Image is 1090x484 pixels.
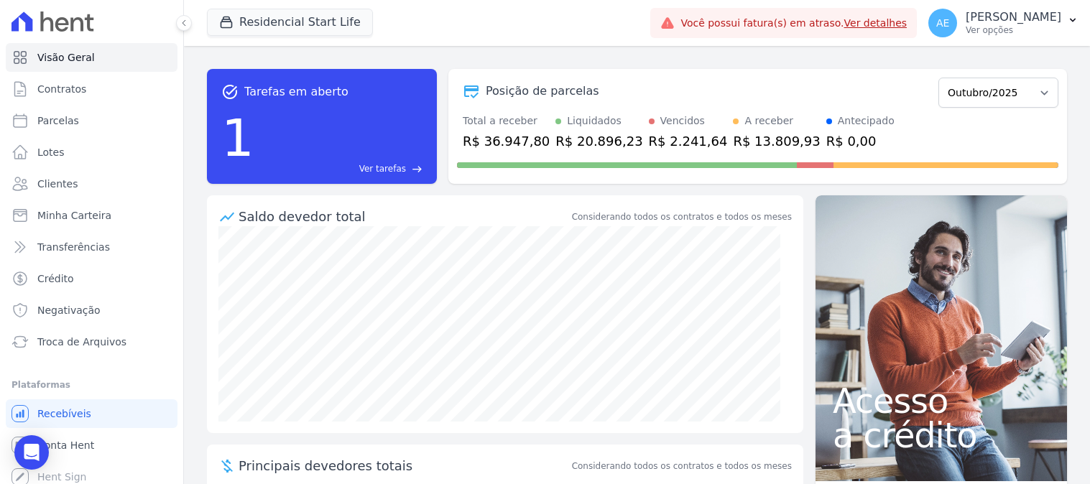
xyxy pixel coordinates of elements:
[680,16,907,31] span: Você possui fatura(s) em atraso.
[844,17,907,29] a: Ver detalhes
[966,10,1061,24] p: [PERSON_NAME]
[966,24,1061,36] p: Ver opções
[6,264,177,293] a: Crédito
[6,75,177,103] a: Contratos
[244,83,348,101] span: Tarefas em aberto
[37,406,91,421] span: Recebíveis
[6,399,177,428] a: Recebíveis
[567,113,622,129] div: Liquidados
[838,113,895,129] div: Antecipado
[833,418,1050,452] span: a crédito
[14,435,49,470] div: Open Intercom Messenger
[37,145,65,159] span: Lotes
[37,208,111,223] span: Minha Carteira
[733,131,820,151] div: R$ 13.809,93
[6,233,177,261] a: Transferências
[37,113,79,128] span: Parcelas
[660,113,705,129] div: Vencidos
[37,240,110,254] span: Transferências
[11,376,172,394] div: Plataformas
[412,164,422,174] span: east
[37,271,74,286] span: Crédito
[37,82,86,96] span: Contratos
[744,113,793,129] div: A receber
[917,3,1090,43] button: AE [PERSON_NAME] Ver opções
[463,131,550,151] div: R$ 36.947,80
[649,131,728,151] div: R$ 2.241,64
[260,162,422,175] a: Ver tarefas east
[6,138,177,167] a: Lotes
[6,169,177,198] a: Clientes
[37,335,126,349] span: Troca de Arquivos
[486,83,599,100] div: Posição de parcelas
[359,162,406,175] span: Ver tarefas
[221,83,239,101] span: task_alt
[6,327,177,356] a: Troca de Arquivos
[572,460,792,473] span: Considerando todos os contratos e todos os meses
[6,106,177,135] a: Parcelas
[555,131,642,151] div: R$ 20.896,23
[221,101,254,175] div: 1
[37,177,78,191] span: Clientes
[833,383,1050,418] span: Acesso
[37,438,94,452] span: Conta Hent
[6,201,177,230] a: Minha Carteira
[6,431,177,460] a: Conta Hent
[207,9,373,36] button: Residencial Start Life
[37,303,101,317] span: Negativação
[826,131,895,151] div: R$ 0,00
[239,207,569,226] div: Saldo devedor total
[37,50,95,65] span: Visão Geral
[572,210,792,223] div: Considerando todos os contratos e todos os meses
[936,18,949,28] span: AE
[6,43,177,72] a: Visão Geral
[239,456,569,475] span: Principais devedores totais
[463,113,550,129] div: Total a receber
[6,296,177,325] a: Negativação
